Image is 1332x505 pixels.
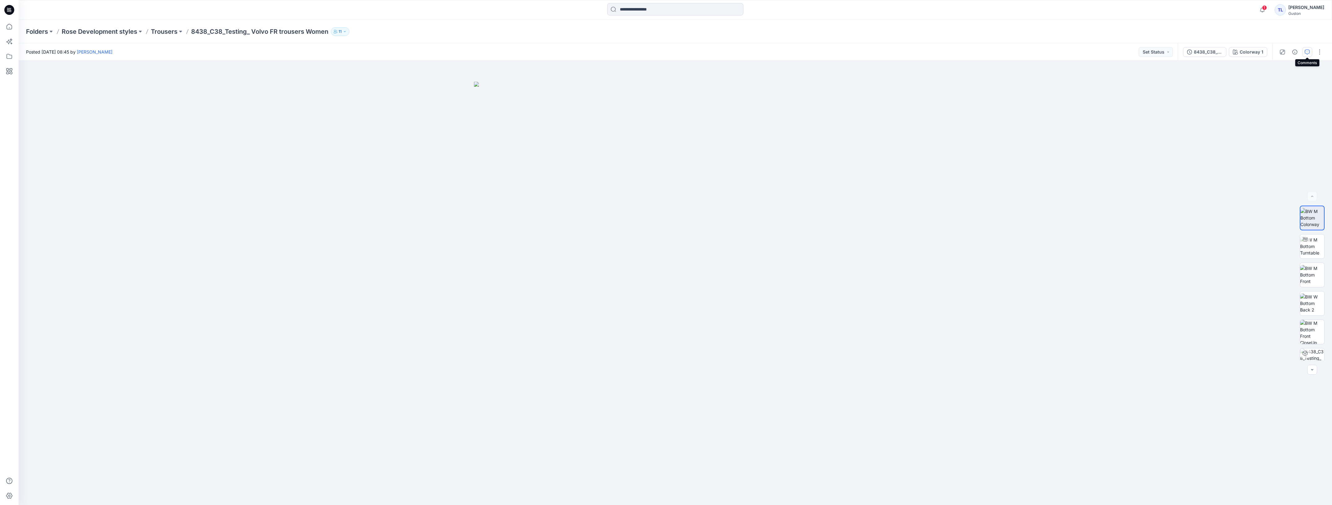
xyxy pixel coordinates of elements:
[1288,4,1324,11] div: [PERSON_NAME]
[1300,237,1324,256] img: BW M Bottom Turntable
[1194,49,1222,55] div: 8438_C38_Testing_ Volvo FR trousers Women
[77,49,112,54] a: [PERSON_NAME]
[1300,348,1324,372] img: 8438_C38_Testing_ Volvo FR trousers Women Colorway 1
[339,28,342,35] p: 11
[1262,5,1267,10] span: 1
[1300,208,1324,228] img: BW M Bottom Colorway
[1300,320,1324,344] img: BW M Bottom Front CloseUp
[1300,294,1324,313] img: BW W Bottom Back 2
[62,27,137,36] a: Rose Development styles
[1183,47,1226,57] button: 8438_C38_Testing_ Volvo FR trousers Women
[1275,4,1286,15] div: TL
[151,27,177,36] a: Trousers
[1300,265,1324,285] img: BW M Bottom Front
[331,27,349,36] button: 11
[1229,47,1267,57] button: Colorway 1
[1288,11,1324,16] div: Guston
[1240,49,1263,55] div: Colorway 1
[26,27,48,36] a: Folders
[26,49,112,55] span: Posted [DATE] 08:45 by
[1290,47,1300,57] button: Details
[191,27,328,36] p: 8438_C38_Testing_ Volvo FR trousers Women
